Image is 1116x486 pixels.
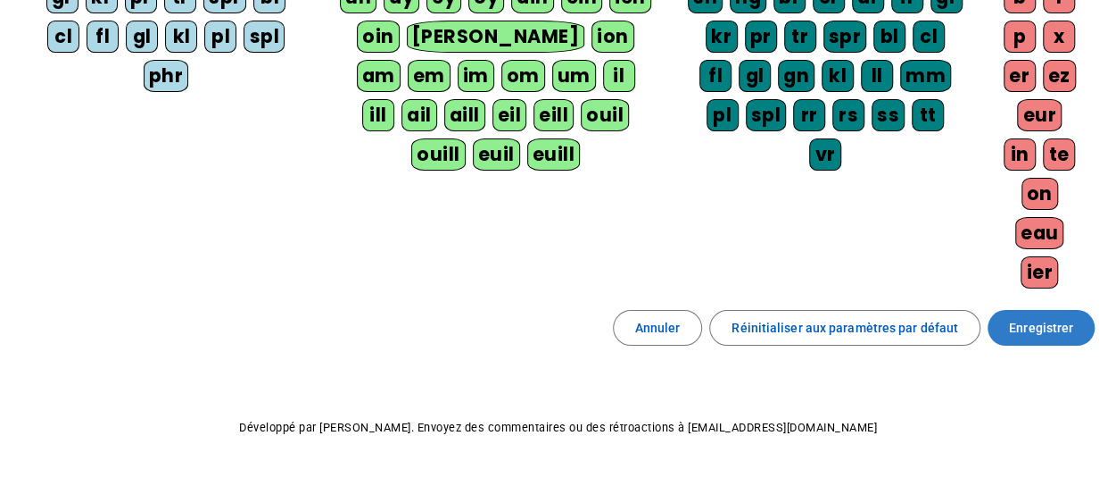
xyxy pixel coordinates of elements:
[873,21,905,53] div: bl
[1021,256,1058,289] div: ier
[872,99,905,131] div: ss
[832,99,864,131] div: rs
[126,21,158,53] div: gl
[1004,60,1036,92] div: er
[1043,138,1075,171] div: te
[745,21,777,53] div: pr
[165,21,197,53] div: kl
[900,60,951,92] div: mm
[492,99,527,131] div: eil
[732,317,958,339] span: Réinitialiser aux paramètres par défaut
[591,21,634,53] div: ion
[603,60,635,92] div: il
[1017,99,1062,131] div: eur
[362,99,394,131] div: ill
[1004,138,1036,171] div: in
[861,60,893,92] div: ll
[14,417,1102,439] p: Développé par [PERSON_NAME]. Envoyez des commentaires ou des rétroactions à [EMAIL_ADDRESS][DOMAI...
[458,60,494,92] div: im
[408,60,451,92] div: em
[357,21,400,53] div: oin
[533,99,574,131] div: eill
[707,99,739,131] div: pl
[357,60,401,92] div: am
[444,99,485,131] div: aill
[822,60,854,92] div: kl
[87,21,119,53] div: fl
[699,60,732,92] div: fl
[1021,178,1058,210] div: on
[47,21,79,53] div: cl
[552,60,596,92] div: um
[1015,217,1064,249] div: eau
[746,99,787,131] div: spl
[739,60,771,92] div: gl
[988,310,1095,346] button: Enregistrer
[501,60,545,92] div: om
[706,21,738,53] div: kr
[823,21,867,53] div: spr
[809,138,841,171] div: vr
[793,99,825,131] div: rr
[778,60,814,92] div: gn
[244,21,285,53] div: spl
[784,21,816,53] div: tr
[407,21,584,53] div: [PERSON_NAME]
[635,317,681,339] span: Annuler
[913,21,945,53] div: cl
[204,21,236,53] div: pl
[1043,60,1076,92] div: ez
[527,138,580,171] div: euill
[411,138,465,171] div: ouill
[1004,21,1036,53] div: p
[473,138,520,171] div: euil
[613,310,703,346] button: Annuler
[1009,317,1073,339] span: Enregistrer
[581,99,629,131] div: ouil
[912,99,944,131] div: tt
[144,60,189,92] div: phr
[401,99,437,131] div: ail
[1043,21,1075,53] div: x
[709,310,980,346] button: Réinitialiser aux paramètres par défaut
